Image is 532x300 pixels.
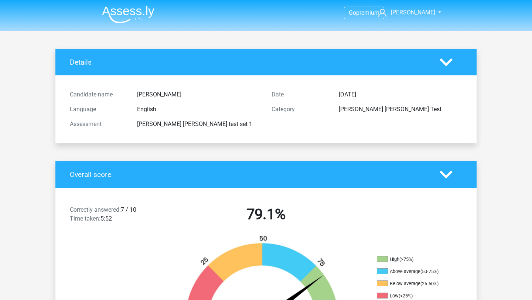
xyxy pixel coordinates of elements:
[349,9,356,16] span: Go
[132,120,266,129] div: [PERSON_NAME] [PERSON_NAME] test set 1
[377,256,451,263] li: High
[391,9,435,16] span: [PERSON_NAME]
[266,105,333,114] div: Category
[375,8,436,17] a: [PERSON_NAME]
[399,256,413,262] div: (>75%)
[344,8,384,18] a: Gopremium
[171,205,361,223] h2: 79.1%
[420,269,439,274] div: (50-75%)
[132,105,266,114] div: English
[377,280,451,287] li: Below average
[64,105,132,114] div: Language
[333,105,468,114] div: [PERSON_NAME] [PERSON_NAME] Test
[266,90,333,99] div: Date
[64,205,165,226] div: 7 / 10 5:52
[377,268,451,275] li: Above average
[399,293,413,299] div: (<25%)
[420,281,439,286] div: (25-50%)
[377,293,451,299] li: Low
[102,6,154,23] img: Assessly
[356,9,379,16] span: premium
[64,90,132,99] div: Candidate name
[70,58,429,67] h4: Details
[70,206,121,213] span: Correctly answered:
[70,170,429,179] h4: Overall score
[70,215,100,222] span: Time taken:
[64,120,132,129] div: Assessment
[333,90,468,99] div: [DATE]
[132,90,266,99] div: [PERSON_NAME]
